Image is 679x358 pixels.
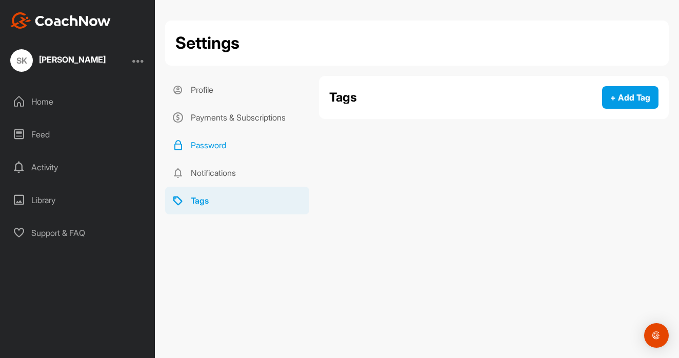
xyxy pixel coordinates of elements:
[165,131,309,159] a: Password
[6,154,150,180] div: Activity
[165,104,309,131] a: Payments & Subscriptions
[10,12,111,29] img: CoachNow
[175,31,239,55] h2: Settings
[165,76,309,104] a: Profile
[6,122,150,147] div: Feed
[329,91,357,104] h2: Tags
[6,89,150,114] div: Home
[6,220,150,246] div: Support & FAQ
[165,159,309,187] a: Notifications
[6,187,150,213] div: Library
[10,49,33,72] div: SK
[39,55,106,64] div: [PERSON_NAME]
[165,187,309,214] a: Tags
[644,323,669,348] div: Open Intercom Messenger
[602,86,658,109] button: + Add Tag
